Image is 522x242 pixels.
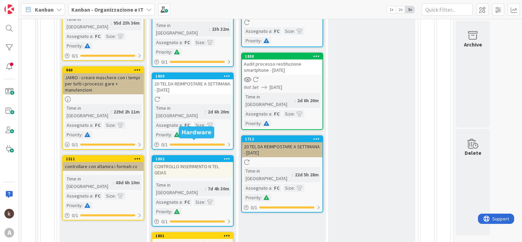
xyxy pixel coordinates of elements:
[242,203,322,212] div: 0/1
[244,93,294,108] div: Time in [GEOGRAPHIC_DATA]
[464,40,482,49] div: Archive
[104,32,115,40] div: Size
[155,74,233,79] div: 1809
[294,110,295,118] span: :
[405,6,414,13] span: 3x
[154,22,209,37] div: Time in [GEOGRAPHIC_DATA]
[65,104,111,119] div: Time in [GEOGRAPHIC_DATA]
[65,121,92,129] div: Assegnato a
[65,192,92,200] div: Assegnato a
[114,179,141,186] div: 68d 6h 10m
[154,48,171,56] div: Priority
[396,6,405,13] span: 2x
[152,72,234,150] a: 180920 TEL DA REIMPOSTARE A SETTIMANA - [DATE]Time in [GEOGRAPHIC_DATA]:2d 6h 20mAssegnato a:FCSi...
[92,192,93,200] span: :
[244,184,271,192] div: Assegnato a
[183,198,192,206] div: FC
[209,25,210,33] span: :
[82,131,83,138] span: :
[161,58,168,66] span: 0 / 1
[204,39,205,46] span: :
[294,97,296,104] span: :
[245,137,322,142] div: 1713
[35,5,54,14] span: Kanban
[261,120,262,127] span: :
[154,131,171,138] div: Priority
[66,157,143,161] div: 1511
[296,97,320,104] div: 2d 6h 20m
[241,53,323,130] a: 1808Audit processo restituzione smartphone - [DATE]Not Set[DATE]Time in [GEOGRAPHIC_DATA]:2d 6h 2...
[112,19,141,27] div: 95d 23h 36m
[155,233,233,238] div: 1801
[152,156,233,177] div: 1802CONTROLLO INSERIMENTO N TEL GEIAS
[244,194,261,201] div: Priority
[62,155,144,220] a: 1511controllare con altamira i formati cvTime in [GEOGRAPHIC_DATA]:68d 6h 10mAssegnato a:FCSize:P...
[4,209,14,218] img: kh
[422,3,473,16] input: Quick Filter...
[271,184,272,192] span: :
[82,42,83,50] span: :
[272,184,281,192] div: FC
[194,198,204,206] div: Size
[210,25,231,33] div: 23h 32m
[242,142,322,157] div: 20 TEL DA REIMPOSTARE A SETTIMANA - [DATE]
[4,4,14,14] img: Visit kanbanzone.com
[113,179,114,186] span: :
[271,110,272,118] span: :
[242,136,322,157] div: 171320 TEL DA REIMPOSTARE A SETTIMANA - [DATE]
[171,208,172,215] span: :
[152,73,233,79] div: 1809
[93,121,102,129] div: FC
[63,52,143,60] div: 0/1
[65,202,82,209] div: Priority
[82,202,83,209] span: :
[72,141,78,148] span: 0 / 1
[71,6,143,13] b: Kanban - Organizzazione e IT
[152,233,233,239] div: 1801
[182,39,183,46] span: :
[154,121,182,129] div: Assegnato a
[152,73,233,94] div: 180920 TEL DA REIMPOSTARE A SETTIMANA - [DATE]
[154,208,171,215] div: Priority
[93,32,102,40] div: FC
[65,15,111,30] div: Time in [GEOGRAPHIC_DATA]
[65,175,113,190] div: Time in [GEOGRAPHIC_DATA]
[465,149,481,157] div: Delete
[112,108,141,116] div: 229d 2h 11m
[104,121,115,129] div: Size
[152,155,234,227] a: 1802CONTROLLO INSERIMENTO N TEL GEIASTime in [GEOGRAPHIC_DATA]:7d 4h 30mAssegnato a:FCSize:Priori...
[182,198,183,206] span: :
[92,32,93,40] span: :
[104,192,115,200] div: Size
[261,194,262,201] span: :
[154,198,182,206] div: Assegnato a
[161,218,168,225] span: 0 / 1
[92,121,93,129] span: :
[294,184,295,192] span: :
[63,73,143,94] div: JAMIO - creare maschere con i tempi per tutti i processi: gare + manutenzioni
[261,37,262,44] span: :
[154,104,205,119] div: Time in [GEOGRAPHIC_DATA]
[72,212,78,219] span: 0 / 1
[63,67,143,73] div: 960
[14,1,31,9] span: Support
[93,192,102,200] div: FC
[271,27,272,35] span: :
[154,39,182,46] div: Assegnato a
[63,140,143,149] div: 0/1
[270,84,282,91] span: [DATE]
[65,42,82,50] div: Priority
[115,32,116,40] span: :
[111,19,112,27] span: :
[272,110,281,118] div: FC
[171,48,172,56] span: :
[283,27,294,35] div: Size
[293,171,320,178] div: 22d 5h 28m
[152,79,233,94] div: 20 TEL DA REIMPOSTARE A SETTIMANA - [DATE]
[244,84,259,90] i: Not Set
[182,121,183,129] span: :
[244,110,271,118] div: Assegnato a
[183,121,192,129] div: FC
[272,27,281,35] div: FC
[155,157,233,161] div: 1802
